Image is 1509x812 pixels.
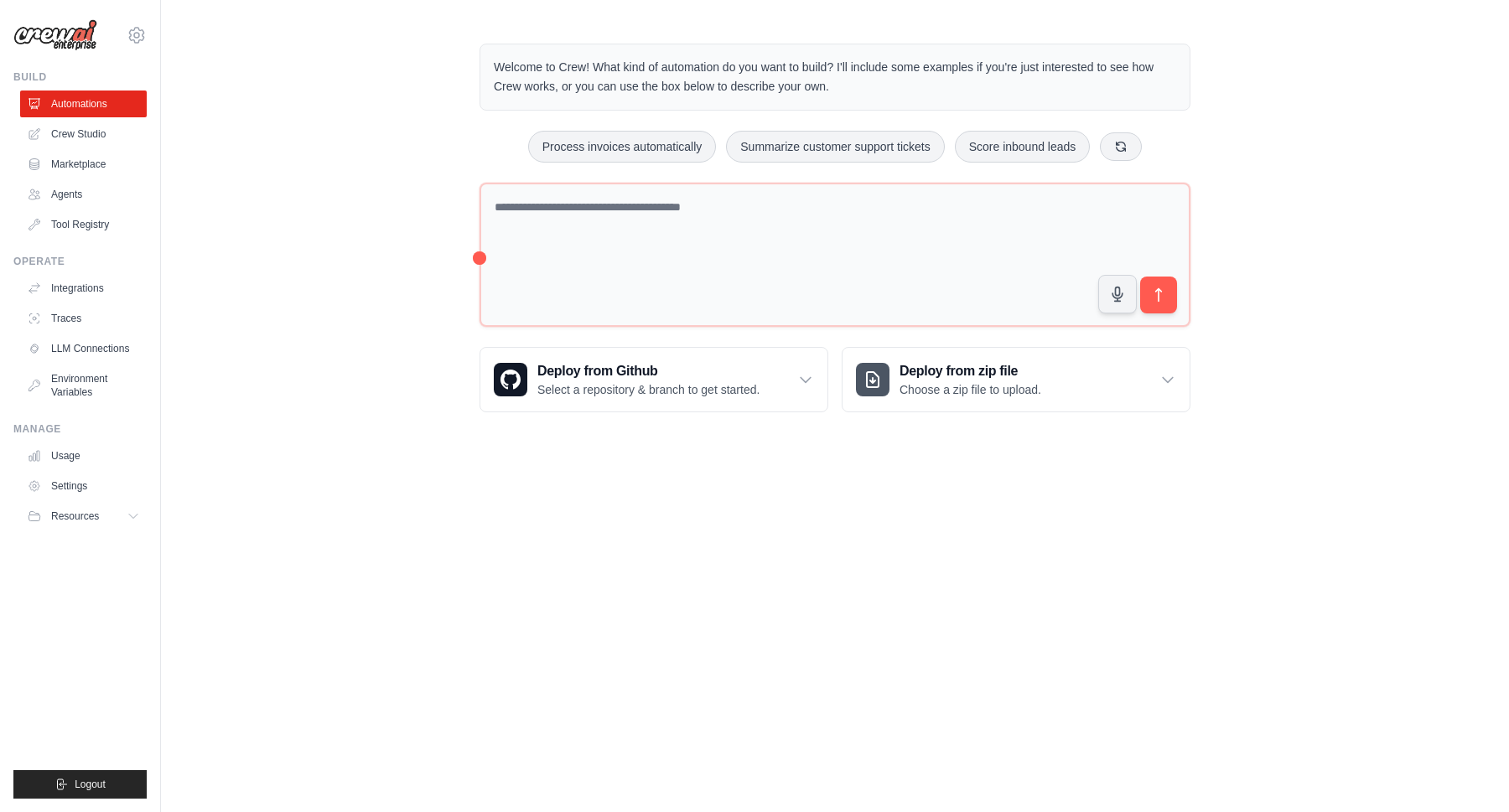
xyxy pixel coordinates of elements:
[20,151,147,178] a: Marketplace
[20,473,147,499] a: Settings
[13,770,147,799] button: Logout
[494,58,1176,96] p: Welcome to Crew! What kind of automation do you want to build? I'll include some examples if you'...
[13,19,97,51] img: Logo
[20,181,147,208] a: Agents
[20,121,147,147] a: Crew Studio
[20,275,147,302] a: Integrations
[900,381,1041,398] p: Choose a zip file to upload.
[20,365,147,406] a: Environment Variables
[528,131,717,163] button: Process invoices automatically
[13,422,147,436] div: Manage
[20,211,147,238] a: Tool Registry
[537,361,760,381] h3: Deploy from Github
[13,70,147,84] div: Build
[20,91,147,117] a: Automations
[20,442,147,469] a: Usage
[955,131,1091,163] button: Score inbound leads
[20,503,147,530] button: Resources
[726,131,944,163] button: Summarize customer support tickets
[20,335,147,362] a: LLM Connections
[20,305,147,332] a: Traces
[537,381,760,398] p: Select a repository & branch to get started.
[900,361,1041,381] h3: Deploy from zip file
[75,778,106,791] span: Logout
[13,255,147,268] div: Operate
[51,509,99,523] span: Resources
